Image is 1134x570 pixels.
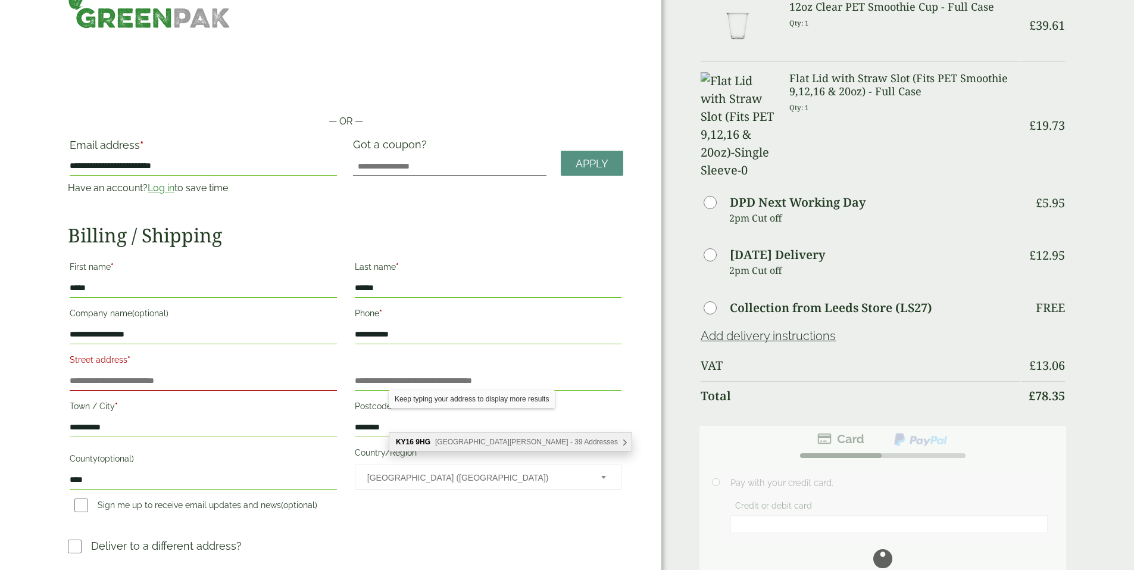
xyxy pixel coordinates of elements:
h2: Billing / Shipping [68,224,623,247]
small: Qty: 1 [789,18,809,27]
label: Country/Region [355,444,621,465]
label: Collection from Leeds Store (LS27) [730,302,932,314]
abbr: required [111,262,114,272]
abbr: required [396,262,399,272]
label: Email address [70,140,336,157]
div: Keep typing your address to display more results [389,390,555,408]
label: Street address [70,351,336,372]
label: DPD Next Working Day [730,197,866,208]
span: (optional) [281,500,317,510]
abbr: required [127,355,130,365]
span: £ [1029,388,1035,404]
p: 2pm Cut off [729,261,1020,279]
label: Sign me up to receive email updates and news [70,500,322,513]
label: Town / City [70,398,336,418]
label: Company name [70,305,336,325]
bdi: 12.95 [1029,247,1065,263]
span: £ [1029,17,1036,33]
span: (optional) [98,454,134,463]
h3: 12oz Clear PET Smoothie Cup - Full Case [789,1,1020,14]
h3: Flat Lid with Straw Slot (Fits PET Smoothie 9,12,16 & 20oz) - Full Case [789,72,1020,98]
div: KY16 9HG [389,433,632,451]
label: Phone [355,305,621,325]
abbr: required [115,401,118,411]
a: Add delivery instructions [701,329,836,343]
a: Apply [561,151,623,176]
iframe: Secure payment button frame [68,76,623,100]
th: VAT [701,351,1020,380]
small: Qty: 1 [789,103,809,112]
p: Have an account? to save time [68,181,338,195]
bdi: 13.06 [1029,357,1065,373]
bdi: 19.73 [1029,117,1065,133]
abbr: required [140,139,143,151]
span: £ [1029,247,1036,263]
label: Got a coupon? [353,138,432,157]
label: County [70,450,336,471]
b: 9HG [416,438,430,446]
label: Last name [355,258,621,279]
span: £ [1029,117,1036,133]
p: Deliver to a different address? [91,538,242,554]
span: Country/Region [355,465,621,490]
th: Total [701,381,1020,410]
input: Sign me up to receive email updates and news(optional) [74,499,88,512]
abbr: required [417,448,420,457]
p: 2pm Cut off [729,209,1020,227]
abbr: required [379,309,382,318]
label: First name [70,258,336,279]
b: KY16 [396,438,414,446]
bdi: 78.35 [1029,388,1065,404]
span: (optional) [132,309,168,318]
img: Flat Lid with Straw Slot (Fits PET 9,12,16 & 20oz)-Single Sleeve-0 [701,72,775,179]
span: [GEOGRAPHIC_DATA][PERSON_NAME] - 39 Addresses [435,438,618,446]
abbr: required [392,401,395,411]
span: £ [1036,195,1042,211]
span: United Kingdom (UK) [367,465,585,490]
label: Postcode [355,398,621,418]
bdi: 5.95 [1036,195,1065,211]
bdi: 39.61 [1029,17,1065,33]
a: Log in [148,182,174,194]
label: [DATE] Delivery [730,249,825,261]
span: Apply [576,157,608,170]
p: Free [1036,301,1065,315]
p: — OR — [68,114,623,129]
span: £ [1029,357,1036,373]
